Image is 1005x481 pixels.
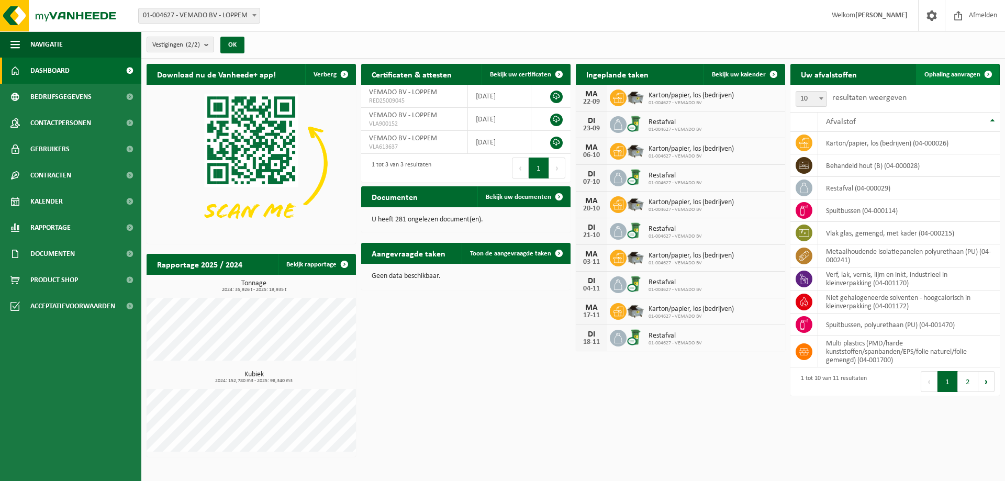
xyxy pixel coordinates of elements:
[581,232,602,239] div: 21-10
[486,194,551,200] span: Bekijk uw documenten
[30,241,75,267] span: Documenten
[366,156,431,180] div: 1 tot 3 van 3 resultaten
[855,12,908,19] strong: [PERSON_NAME]
[581,223,602,232] div: DI
[937,371,958,392] button: 1
[278,254,355,275] a: Bekijk rapportage
[818,222,1000,244] td: vlak glas, gemengd, met kader (04-000215)
[818,154,1000,177] td: behandeld hout (B) (04-000028)
[627,275,644,293] img: WB-0240-CU
[649,180,702,186] span: 01-004627 - VEMADO BV
[462,243,569,264] a: Toon de aangevraagde taken
[482,64,569,85] a: Bekijk uw certificaten
[818,336,1000,367] td: multi plastics (PMD/harde kunststoffen/spanbanden/EPS/folie naturel/folie gemengd) (04-001700)
[649,252,734,260] span: Karton/papier, los (bedrijven)
[649,314,734,320] span: 01-004627 - VEMADO BV
[138,8,260,24] span: 01-004627 - VEMADO BV - LOPPEM
[30,136,70,162] span: Gebruikers
[649,278,702,287] span: Restafval
[958,371,978,392] button: 2
[649,172,702,180] span: Restafval
[30,31,63,58] span: Navigatie
[372,216,560,223] p: U heeft 281 ongelezen document(en).
[369,120,460,128] span: VLA900152
[818,314,1000,336] td: spuitbussen, polyurethaan (PU) (04-001470)
[627,195,644,212] img: WB-5000-GAL-GY-01
[818,199,1000,222] td: spuitbussen (04-000114)
[581,250,602,259] div: MA
[468,131,532,154] td: [DATE]
[826,118,856,126] span: Afvalstof
[314,71,337,78] span: Verberg
[305,64,355,85] button: Verberg
[796,370,867,393] div: 1 tot 10 van 11 resultaten
[924,71,980,78] span: Ophaling aanvragen
[361,243,456,263] h2: Aangevraagde taken
[581,197,602,205] div: MA
[581,125,602,132] div: 23-09
[916,64,999,85] a: Ophaling aanvragen
[581,98,602,106] div: 22-09
[468,85,532,108] td: [DATE]
[186,41,200,48] count: (2/2)
[581,178,602,186] div: 07-10
[139,8,260,23] span: 01-004627 - VEMADO BV - LOPPEM
[649,153,734,160] span: 01-004627 - VEMADO BV
[832,94,907,102] label: resultaten weergeven
[468,108,532,131] td: [DATE]
[818,290,1000,314] td: niet gehalogeneerde solventen - hoogcalorisch in kleinverpakking (04-001172)
[978,371,995,392] button: Next
[649,340,702,346] span: 01-004627 - VEMADO BV
[30,84,92,110] span: Bedrijfsgegevens
[581,259,602,266] div: 03-11
[581,277,602,285] div: DI
[372,273,560,280] p: Geen data beschikbaar.
[649,145,734,153] span: Karton/papier, los (bedrijven)
[30,267,78,293] span: Product Shop
[627,141,644,159] img: WB-5000-GAL-GY-01
[477,186,569,207] a: Bekijk uw documenten
[152,280,356,293] h3: Tonnage
[649,92,734,100] span: Karton/papier, los (bedrijven)
[649,127,702,133] span: 01-004627 - VEMADO BV
[818,244,1000,267] td: metaalhoudende isolatiepanelen polyurethaan (PU) (04-000241)
[649,198,734,207] span: Karton/papier, los (bedrijven)
[818,132,1000,154] td: karton/papier, los (bedrijven) (04-000026)
[627,301,644,319] img: WB-5000-GAL-GY-01
[921,371,937,392] button: Previous
[147,85,356,242] img: Download de VHEPlus App
[649,287,702,293] span: 01-004627 - VEMADO BV
[649,332,702,340] span: Restafval
[627,221,644,239] img: WB-0240-CU
[529,158,549,178] button: 1
[581,205,602,212] div: 20-10
[581,170,602,178] div: DI
[649,260,734,266] span: 01-004627 - VEMADO BV
[369,135,437,142] span: VEMADO BV - LOPPEM
[512,158,529,178] button: Previous
[796,91,827,107] span: 10
[369,88,437,96] span: VEMADO BV - LOPPEM
[581,330,602,339] div: DI
[30,162,71,188] span: Contracten
[581,90,602,98] div: MA
[581,304,602,312] div: MA
[649,100,734,106] span: 01-004627 - VEMADO BV
[30,293,115,319] span: Acceptatievoorwaarden
[818,177,1000,199] td: restafval (04-000029)
[152,371,356,384] h3: Kubiek
[581,312,602,319] div: 17-11
[147,64,286,84] h2: Download nu de Vanheede+ app!
[649,118,702,127] span: Restafval
[369,111,437,119] span: VEMADO BV - LOPPEM
[627,248,644,266] img: WB-5000-GAL-GY-01
[369,97,460,105] span: RED25009045
[549,158,565,178] button: Next
[470,250,551,257] span: Toon de aangevraagde taken
[581,152,602,159] div: 06-10
[649,207,734,213] span: 01-004627 - VEMADO BV
[581,339,602,346] div: 18-11
[818,267,1000,290] td: verf, lak, vernis, lijm en inkt, industrieel in kleinverpakking (04-001170)
[576,64,659,84] h2: Ingeplande taken
[627,115,644,132] img: WB-0240-CU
